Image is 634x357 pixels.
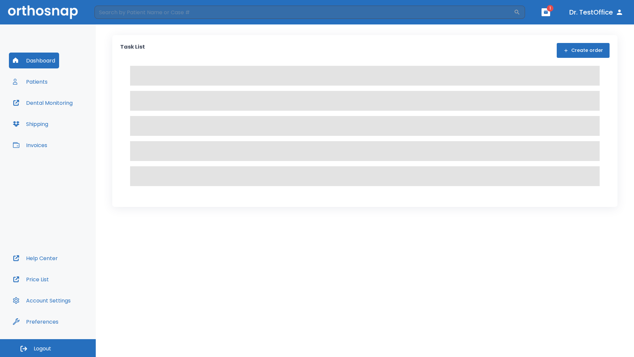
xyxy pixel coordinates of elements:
button: Shipping [9,116,52,132]
button: Account Settings [9,293,75,308]
button: Dr. TestOffice [567,6,626,18]
button: Invoices [9,137,51,153]
button: Dental Monitoring [9,95,77,111]
button: Preferences [9,314,62,330]
button: Dashboard [9,53,59,68]
button: Create order [557,43,610,58]
input: Search by Patient Name or Case # [94,6,514,19]
button: Patients [9,74,52,90]
button: Help Center [9,250,62,266]
span: 1 [547,5,553,12]
span: Logout [34,345,51,352]
button: Price List [9,271,53,287]
img: Orthosnap [8,5,78,19]
p: Task List [120,43,145,58]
